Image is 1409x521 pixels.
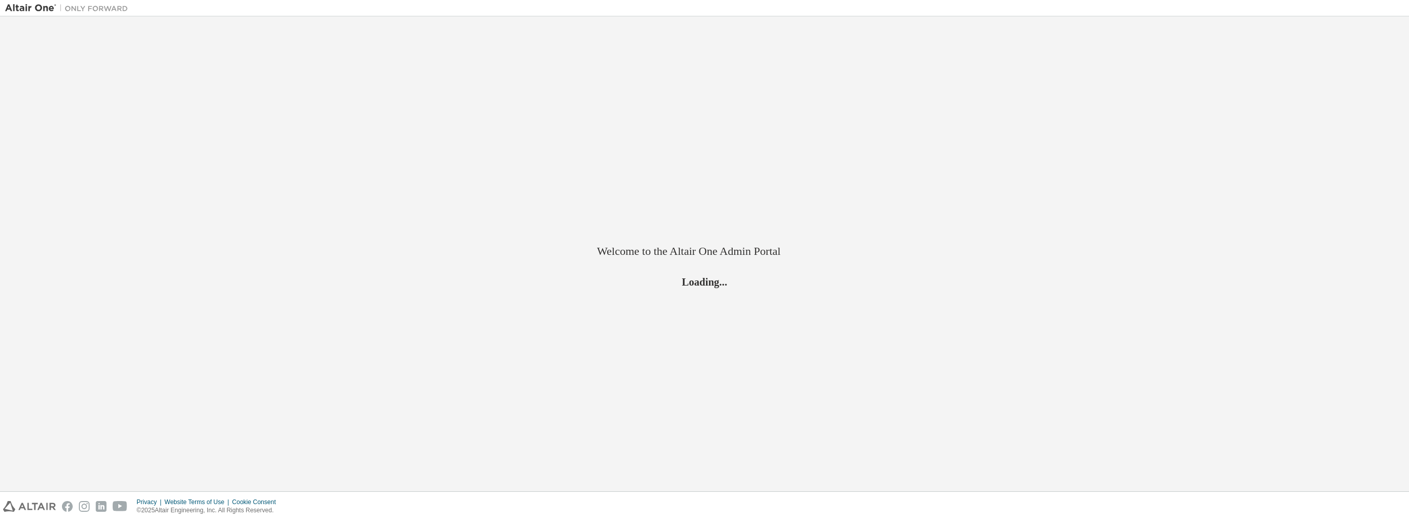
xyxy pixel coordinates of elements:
div: Cookie Consent [232,498,282,506]
img: facebook.svg [62,501,73,512]
h2: Loading... [597,275,812,289]
p: © 2025 Altair Engineering, Inc. All Rights Reserved. [137,506,282,515]
div: Website Terms of Use [164,498,232,506]
img: youtube.svg [113,501,127,512]
div: Privacy [137,498,164,506]
img: instagram.svg [79,501,90,512]
img: altair_logo.svg [3,501,56,512]
img: linkedin.svg [96,501,106,512]
img: Altair One [5,3,133,13]
h2: Welcome to the Altair One Admin Portal [597,244,812,258]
